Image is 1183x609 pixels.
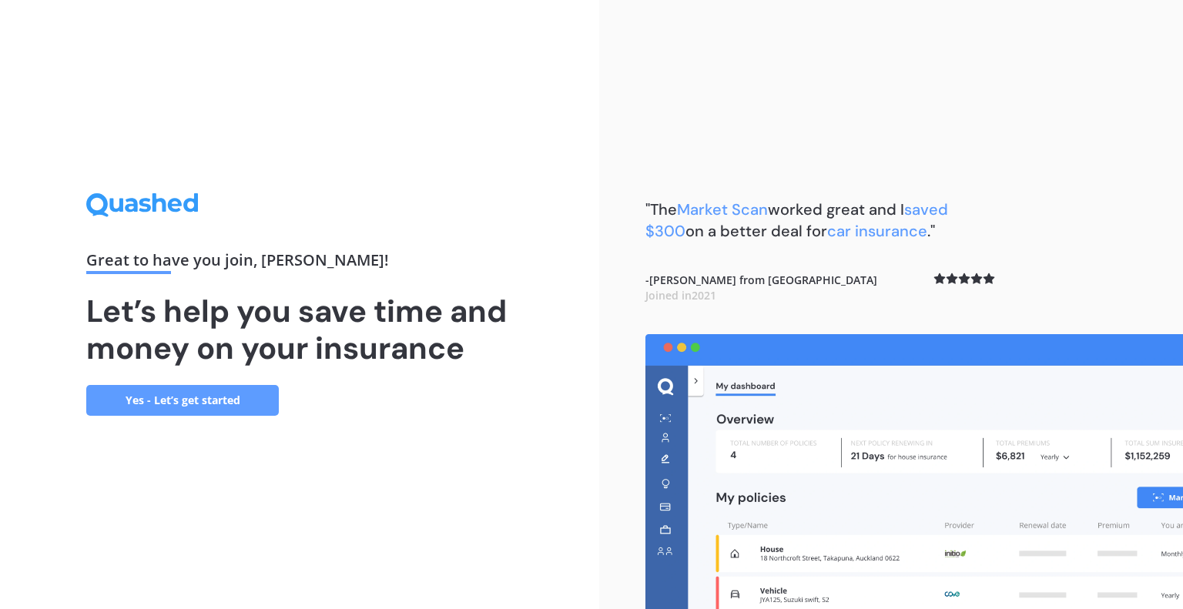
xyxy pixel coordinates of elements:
div: Great to have you join , [PERSON_NAME] ! [86,253,513,274]
b: "The worked great and I on a better deal for ." [645,199,948,241]
span: saved $300 [645,199,948,241]
span: Market Scan [677,199,768,219]
span: Joined in 2021 [645,288,716,303]
b: - [PERSON_NAME] from [GEOGRAPHIC_DATA] [645,273,877,303]
img: dashboard.webp [645,334,1183,609]
a: Yes - Let’s get started [86,385,279,416]
h1: Let’s help you save time and money on your insurance [86,293,513,366]
span: car insurance [827,221,927,241]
